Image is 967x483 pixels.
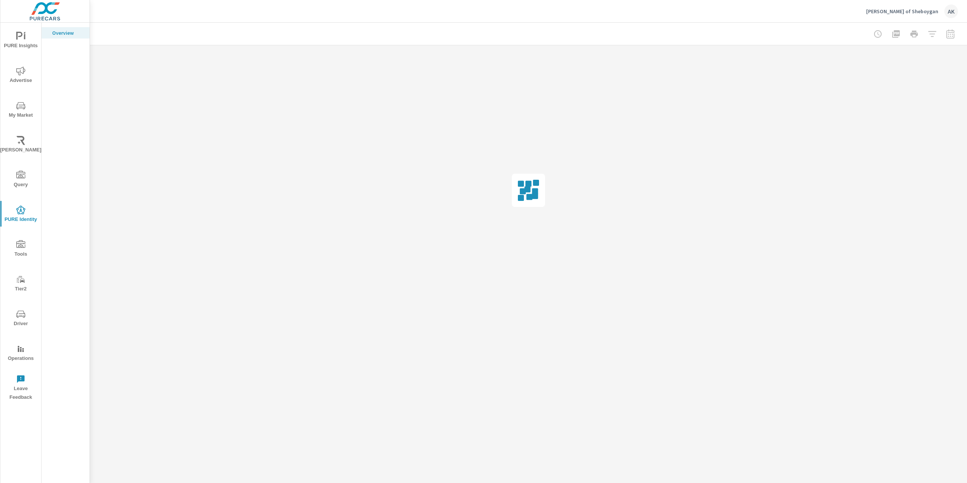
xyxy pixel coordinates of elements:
[866,8,938,15] p: [PERSON_NAME] of Sheboygan
[3,136,39,154] span: [PERSON_NAME]
[3,275,39,293] span: Tier2
[52,29,83,37] p: Overview
[3,375,39,402] span: Leave Feedback
[3,344,39,363] span: Operations
[3,101,39,120] span: My Market
[3,66,39,85] span: Advertise
[3,240,39,259] span: Tools
[42,27,90,39] div: Overview
[3,205,39,224] span: PURE Identity
[3,32,39,50] span: PURE Insights
[3,310,39,328] span: Driver
[0,23,41,405] div: nav menu
[3,171,39,189] span: Query
[944,5,958,18] div: AK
